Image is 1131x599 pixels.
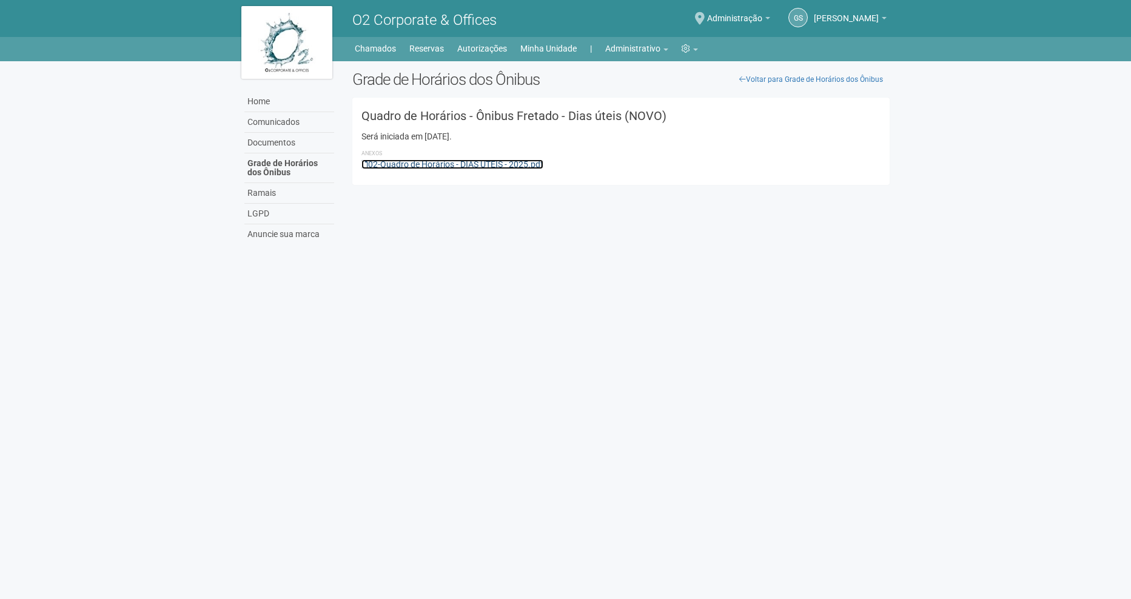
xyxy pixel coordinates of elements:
li: Anexos [361,148,881,159]
img: logo.jpg [241,6,332,79]
a: Autorizações [457,40,507,57]
a: Voltar para Grade de Horários dos Ônibus [733,70,890,89]
a: Chamados [355,40,396,57]
a: LGPD [244,204,334,224]
a: Minha Unidade [520,40,577,57]
h3: Quadro de Horários - Ônibus Fretado - Dias úteis (NOVO) [361,110,881,122]
a: Ramais [244,183,334,204]
a: Documentos [244,133,334,153]
a: Grade de Horários dos Ônibus [244,153,334,183]
a: Comunicados [244,112,334,133]
a: Reservas [409,40,444,57]
a: | [590,40,592,57]
div: Será iniciada em [DATE]. [361,131,881,142]
a: [PERSON_NAME] [814,15,887,25]
span: Gabriela Souza [814,2,879,23]
a: Configurações [682,40,698,57]
a: Administrativo [605,40,668,57]
span: Administração [707,2,762,23]
a: Anuncie sua marca [244,224,334,244]
a: 02-Quadro de Horários - DIAS ÚTEIS - 2025.pdf [361,159,543,169]
span: O2 Corporate & Offices [352,12,497,28]
a: Home [244,92,334,112]
h2: Grade de Horários dos Ônibus [352,70,890,89]
a: GS [788,8,808,27]
a: Administração [707,15,770,25]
